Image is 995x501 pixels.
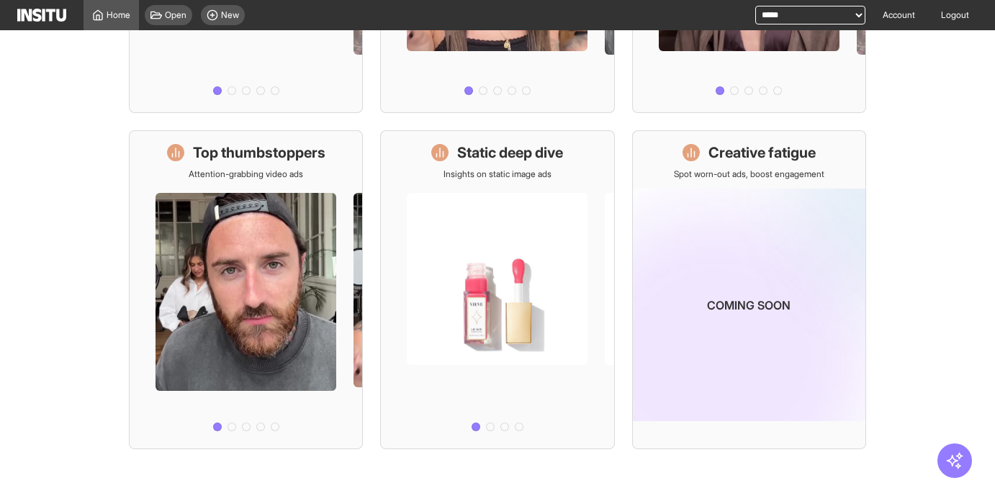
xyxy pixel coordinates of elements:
[444,168,551,180] p: Insights on static image ads
[129,130,363,449] a: Top thumbstoppersAttention-grabbing video ads
[107,9,130,21] span: Home
[457,143,563,163] h1: Static deep dive
[165,9,186,21] span: Open
[380,130,614,449] a: Static deep diveInsights on static image ads
[189,168,303,180] p: Attention-grabbing video ads
[17,9,66,22] img: Logo
[221,9,239,21] span: New
[193,143,325,163] h1: Top thumbstoppers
